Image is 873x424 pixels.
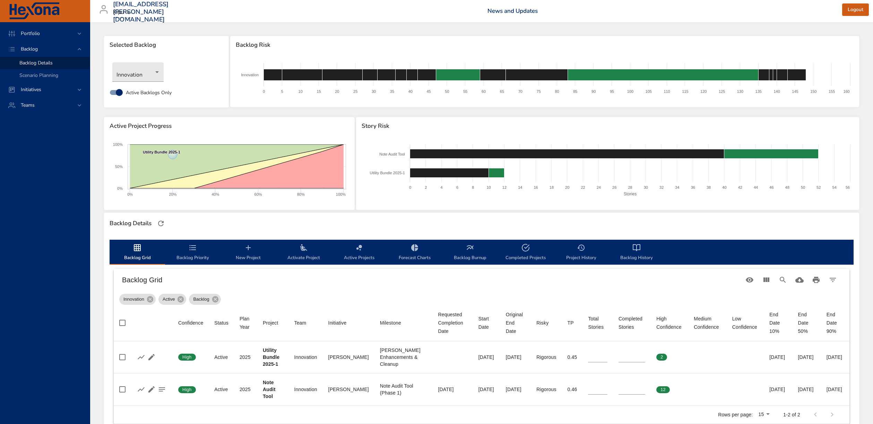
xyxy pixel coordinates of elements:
[581,185,585,189] text: 22
[114,244,161,262] span: Backlog Grid
[380,319,401,327] div: Milestone
[19,72,58,79] span: Scenario Planning
[627,89,633,94] text: 100
[691,185,695,189] text: 36
[236,42,854,48] span: Backlog Risk
[487,185,491,189] text: 10
[117,186,123,191] text: 0%
[518,185,522,189] text: 14
[555,89,559,94] text: 80
[478,354,495,361] div: [DATE]
[588,315,607,331] span: Total Stories
[438,310,467,335] div: Sort
[445,89,449,94] text: 50
[534,185,538,189] text: 16
[502,185,507,189] text: 12
[441,185,443,189] text: 4
[843,89,849,94] text: 160
[380,319,401,327] div: Sort
[478,386,495,393] div: [DATE]
[619,315,645,331] div: Sort
[146,352,157,362] button: Edit Project Details
[281,89,283,94] text: 5
[211,192,219,196] text: 40%
[827,354,844,361] div: [DATE]
[610,89,614,94] text: 95
[127,192,133,196] text: 0%
[189,294,221,305] div: Backlog
[568,386,577,393] div: 0.46
[335,89,339,94] text: 20
[113,1,169,23] h3: [EMAIL_ADDRESS][PERSON_NAME][DOMAIN_NAME]
[214,319,228,327] div: Sort
[506,386,525,393] div: [DATE]
[169,192,176,196] text: 20%
[456,185,458,189] text: 6
[169,244,216,262] span: Backlog Priority
[536,354,556,361] div: Rigorous
[829,89,835,94] text: 155
[438,310,467,335] span: Requested Completion Date
[741,272,758,288] button: Standard Views
[659,185,664,189] text: 32
[557,244,605,262] span: Project History
[536,319,548,327] div: Sort
[588,315,607,331] div: Sort
[518,89,522,94] text: 70
[754,185,758,189] text: 44
[824,272,841,288] button: Filter Table
[380,382,427,396] div: Note Audit Tool (Phase 1)
[263,319,278,327] div: Project
[115,165,123,169] text: 50%
[769,354,787,361] div: [DATE]
[362,123,854,130] span: Story Risk
[263,347,279,367] b: Utility Bundle 2025-1
[225,244,272,262] span: New Project
[732,315,759,331] div: Sort
[783,411,800,418] p: 1-2 of 2
[240,354,252,361] div: 2025
[241,73,259,77] text: Innovation
[817,185,821,189] text: 52
[294,319,306,327] div: Sort
[328,354,369,361] div: [PERSON_NAME]
[798,310,815,335] div: End Date 50%
[536,319,556,327] span: Risky
[263,319,283,327] span: Project
[328,386,369,393] div: [PERSON_NAME]
[798,386,815,393] div: [DATE]
[146,384,157,395] button: Edit Project Details
[158,294,186,305] div: Active
[506,310,525,335] div: Original End Date
[113,7,132,18] div: Kipu
[438,386,467,393] div: [DATE]
[178,319,203,327] div: Confidence
[808,272,824,288] button: Print
[568,319,577,327] span: TP
[214,386,228,393] div: Active
[240,315,252,331] div: Plan Year
[214,319,228,327] div: Status
[613,244,660,262] span: Backlog History
[372,89,376,94] text: 30
[810,89,816,94] text: 150
[769,310,787,335] div: End Date 10%
[298,89,302,94] text: 10
[426,89,431,94] text: 45
[189,296,213,303] span: Backlog
[656,387,669,393] span: 12
[297,192,305,196] text: 80%
[157,384,167,395] button: Project Notes
[846,185,850,189] text: 56
[694,354,705,360] span: 0
[732,315,759,331] div: Low Confidence
[694,315,721,331] div: Medium Confidence
[700,89,707,94] text: 120
[707,185,711,189] text: 38
[408,89,412,94] text: 40
[550,185,554,189] text: 18
[114,269,849,291] div: Table Toolbar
